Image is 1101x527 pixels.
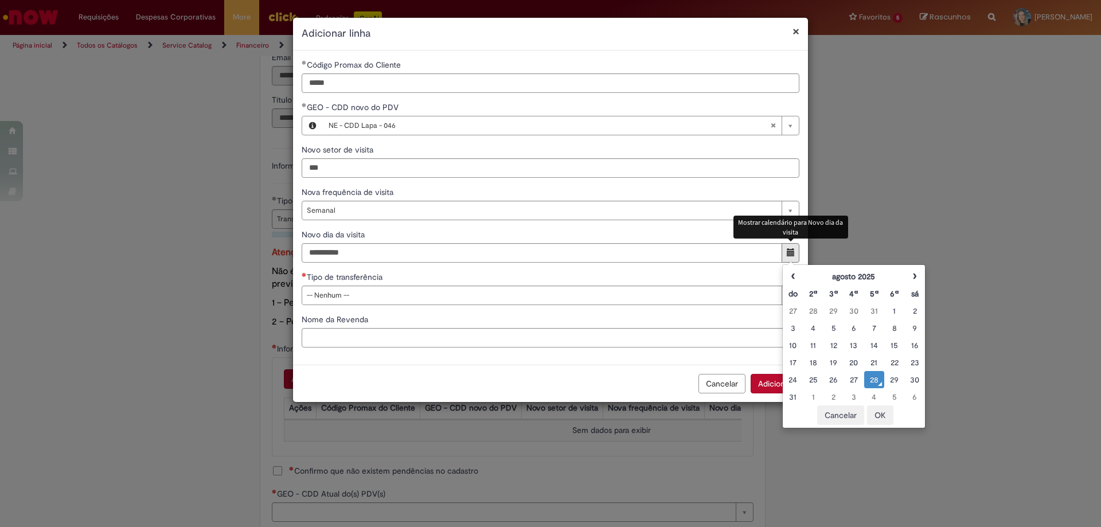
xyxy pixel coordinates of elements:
[733,216,848,239] div: Mostrar calendário para Novo dia da visita
[302,314,370,325] span: Nome da Revenda
[302,26,799,41] h2: Adicionar linha
[302,243,782,263] input: Novo dia da visita
[302,73,799,93] input: Código Promax do Cliente
[908,322,922,334] div: 09 August 2025 Saturday
[302,328,799,348] input: Nome da Revenda
[826,357,841,368] div: 19 August 2025 Tuesday
[329,116,770,135] span: NE - CDD Lapa - 046
[867,305,881,317] div: 31 July 2025 Thursday
[806,391,820,403] div: 01 September 2025 Monday
[302,60,307,65] span: Obrigatório Preenchido
[867,391,881,403] div: 04 September 2025 Thursday
[826,305,841,317] div: 29 July 2025 Tuesday
[307,102,401,112] span: Necessários - GEO - CDD novo do PDV
[783,268,803,285] th: Mês anterior
[307,272,385,282] span: Tipo de transferência
[884,285,904,302] th: Sexta-feira
[826,322,841,334] div: 05 August 2025 Tuesday
[302,229,367,240] span: Novo dia da visita
[887,339,901,351] div: 15 August 2025 Friday
[826,391,841,403] div: 02 September 2025 Tuesday
[867,357,881,368] div: 21 August 2025 Thursday
[887,357,901,368] div: 22 August 2025 Friday
[887,322,901,334] div: 08 August 2025 Friday
[817,405,864,425] button: Cancelar
[792,25,799,37] button: Fechar modal
[764,116,782,135] abbr: Limpar campo GEO - CDD novo do PDV
[867,339,881,351] div: 14 August 2025 Thursday
[786,339,800,351] div: 10 August 2025 Sunday
[307,201,776,220] span: Semanal
[867,374,881,385] div: O seletor de data foi aberto.28 August 2025 Thursday
[302,187,396,197] span: Nova frequência de visita
[846,391,861,403] div: 03 September 2025 Wednesday
[844,285,864,302] th: Quarta-feira
[887,391,901,403] div: 05 September 2025 Friday
[908,391,922,403] div: 06 September 2025 Saturday
[846,357,861,368] div: 20 August 2025 Wednesday
[786,357,800,368] div: 17 August 2025 Sunday
[846,305,861,317] div: 30 July 2025 Wednesday
[786,391,800,403] div: 31 August 2025 Sunday
[302,145,376,155] span: Novo setor de visita
[806,374,820,385] div: 25 August 2025 Monday
[887,305,901,317] div: 01 August 2025 Friday
[826,374,841,385] div: 26 August 2025 Tuesday
[786,322,800,334] div: 03 August 2025 Sunday
[846,322,861,334] div: 06 August 2025 Wednesday
[905,268,925,285] th: Próximo mês
[302,272,307,277] span: Necessários
[782,264,926,428] div: Escolher data
[806,322,820,334] div: 04 August 2025 Monday
[867,405,893,425] button: OK
[302,103,307,107] span: Obrigatório Preenchido
[782,243,799,263] button: Mostrar calendário para Novo dia da visita
[905,285,925,302] th: Sábado
[302,116,323,135] button: GEO - CDD novo do PDV, Visualizar este registro NE - CDD Lapa - 046
[908,339,922,351] div: 16 August 2025 Saturday
[864,285,884,302] th: Quinta-feira
[908,374,922,385] div: 30 August 2025 Saturday
[846,339,861,351] div: 13 August 2025 Wednesday
[803,285,823,302] th: Segunda-feira
[806,357,820,368] div: 18 August 2025 Monday
[307,60,403,70] span: Código Promax do Cliente
[806,339,820,351] div: 11 August 2025 Monday
[806,305,820,317] div: 28 July 2025 Monday
[867,322,881,334] div: 07 August 2025 Thursday
[908,305,922,317] div: 02 August 2025 Saturday
[751,374,799,393] button: Adicionar
[323,116,799,135] a: NE - CDD Lapa - 046Limpar campo GEO - CDD novo do PDV
[887,374,901,385] div: 29 August 2025 Friday
[698,374,745,393] button: Cancelar
[307,286,776,305] span: -- Nenhum --
[783,285,803,302] th: Domingo
[786,305,800,317] div: 27 July 2025 Sunday
[803,268,904,285] th: agosto 2025. Alternar mês
[823,285,844,302] th: Terça-feira
[302,158,799,178] input: Novo setor de visita
[846,374,861,385] div: 27 August 2025 Wednesday
[786,374,800,385] div: 24 August 2025 Sunday
[908,357,922,368] div: 23 August 2025 Saturday
[826,339,841,351] div: 12 August 2025 Tuesday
